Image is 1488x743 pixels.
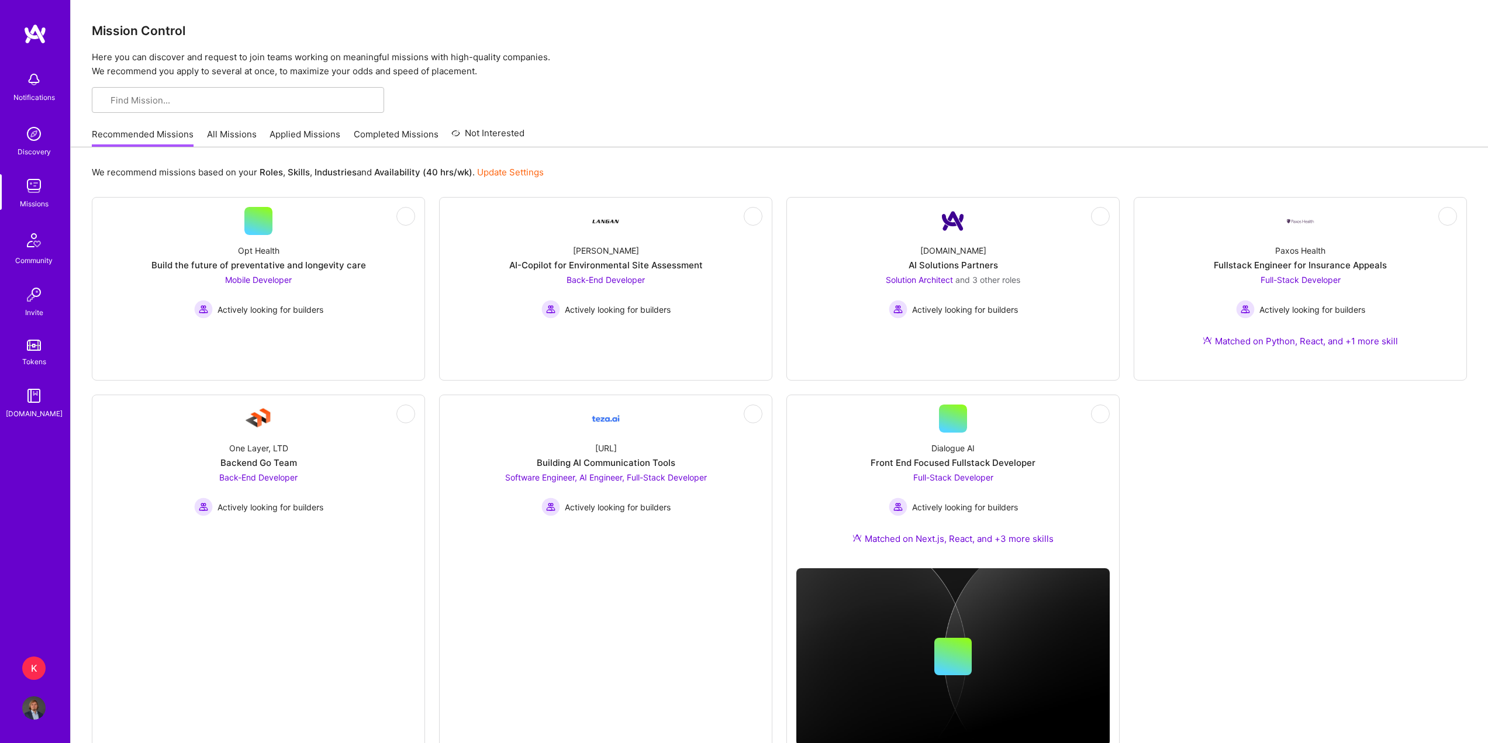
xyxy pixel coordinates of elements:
[92,128,194,147] a: Recommended Missions
[1144,207,1457,361] a: Company LogoPaxos HealthFullstack Engineer for Insurance AppealsFull-Stack Developer Actively loo...
[913,472,993,482] span: Full-Stack Developer
[912,303,1018,316] span: Actively looking for builders
[207,128,257,147] a: All Missions
[238,244,279,257] div: Opt Health
[194,497,213,516] img: Actively looking for builders
[374,167,472,178] b: Availability (40 hrs/wk)
[22,174,46,198] img: teamwork
[852,533,862,542] img: Ateam Purple Icon
[20,226,48,254] img: Community
[1261,275,1341,285] span: Full-Stack Developer
[509,259,703,271] div: AI-Copilot for Environmental Site Assessment
[229,442,288,454] div: One Layer, LTD
[13,91,55,103] div: Notifications
[595,442,617,454] div: [URL]
[541,497,560,516] img: Actively looking for builders
[748,212,758,221] i: icon EyeClosed
[449,207,762,361] a: Company Logo[PERSON_NAME]AI-Copilot for Environmental Site AssessmentBack-End Developer Actively ...
[22,283,46,306] img: Invite
[101,96,110,105] i: icon SearchGrey
[15,254,53,267] div: Community
[354,128,439,147] a: Completed Missions
[1275,244,1325,257] div: Paxos Health
[573,244,639,257] div: [PERSON_NAME]
[537,457,675,469] div: Building AI Communication Tools
[27,340,41,351] img: tokens
[401,409,410,419] i: icon EyeClosed
[270,128,340,147] a: Applied Missions
[219,472,298,482] span: Back-End Developer
[22,68,46,91] img: bell
[1286,218,1314,224] img: Company Logo
[505,472,707,482] span: Software Engineer, AI Engineer, Full-Stack Developer
[920,244,986,257] div: [DOMAIN_NAME]
[22,384,46,407] img: guide book
[92,50,1467,78] p: Here you can discover and request to join teams working on meaningful missions with high-quality ...
[565,303,671,316] span: Actively looking for builders
[852,533,1054,545] div: Matched on Next.js, React, and +3 more skills
[225,275,292,285] span: Mobile Developer
[22,696,46,720] img: User Avatar
[871,457,1035,469] div: Front End Focused Fullstack Developer
[1096,212,1105,221] i: icon EyeClosed
[955,275,1020,285] span: and 3 other roles
[23,23,47,44] img: logo
[886,275,953,285] span: Solution Architect
[102,207,415,319] a: Opt HealthBuild the future of preventative and longevity careMobile Developer Actively looking fo...
[92,23,1467,38] h3: Mission Control
[220,457,297,469] div: Backend Go Team
[567,275,645,285] span: Back-End Developer
[19,696,49,720] a: User Avatar
[217,501,323,513] span: Actively looking for builders
[1096,409,1105,419] i: icon EyeClosed
[1214,259,1387,271] div: Fullstack Engineer for Insurance Appeals
[748,409,758,419] i: icon EyeClosed
[92,166,544,178] p: We recommend missions based on your , , and .
[1203,336,1212,345] img: Ateam Purple Icon
[592,207,620,235] img: Company Logo
[592,405,620,433] img: Company Logo
[20,198,49,210] div: Missions
[1236,300,1255,319] img: Actively looking for builders
[217,303,323,316] span: Actively looking for builders
[401,212,410,221] i: icon EyeClosed
[288,167,310,178] b: Skills
[889,300,907,319] img: Actively looking for builders
[151,259,366,271] div: Build the future of preventative and longevity care
[1259,303,1365,316] span: Actively looking for builders
[22,122,46,146] img: discovery
[931,442,975,454] div: Dialogue AI
[315,167,357,178] b: Industries
[244,405,272,433] img: Company Logo
[1443,212,1452,221] i: icon EyeClosed
[477,167,544,178] a: Update Settings
[194,300,213,319] img: Actively looking for builders
[18,146,51,158] div: Discovery
[541,300,560,319] img: Actively looking for builders
[889,497,907,516] img: Actively looking for builders
[6,407,63,420] div: [DOMAIN_NAME]
[449,405,762,570] a: Company Logo[URL]Building AI Communication ToolsSoftware Engineer, AI Engineer, Full-Stack Develo...
[565,501,671,513] span: Actively looking for builders
[939,207,967,235] img: Company Logo
[22,355,46,368] div: Tokens
[912,501,1018,513] span: Actively looking for builders
[25,306,43,319] div: Invite
[909,259,998,271] div: AI Solutions Partners
[22,656,46,680] div: K
[102,405,415,570] a: Company LogoOne Layer, LTDBackend Go TeamBack-End Developer Actively looking for buildersActively...
[260,167,283,178] b: Roles
[451,126,524,147] a: Not Interested
[19,656,49,680] a: K
[111,94,375,106] input: Find Mission...
[1203,335,1398,347] div: Matched on Python, React, and +1 more skill
[796,207,1110,319] a: Company Logo[DOMAIN_NAME]AI Solutions PartnersSolution Architect and 3 other rolesActively lookin...
[796,405,1110,559] a: Dialogue AIFront End Focused Fullstack DeveloperFull-Stack Developer Actively looking for builder...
